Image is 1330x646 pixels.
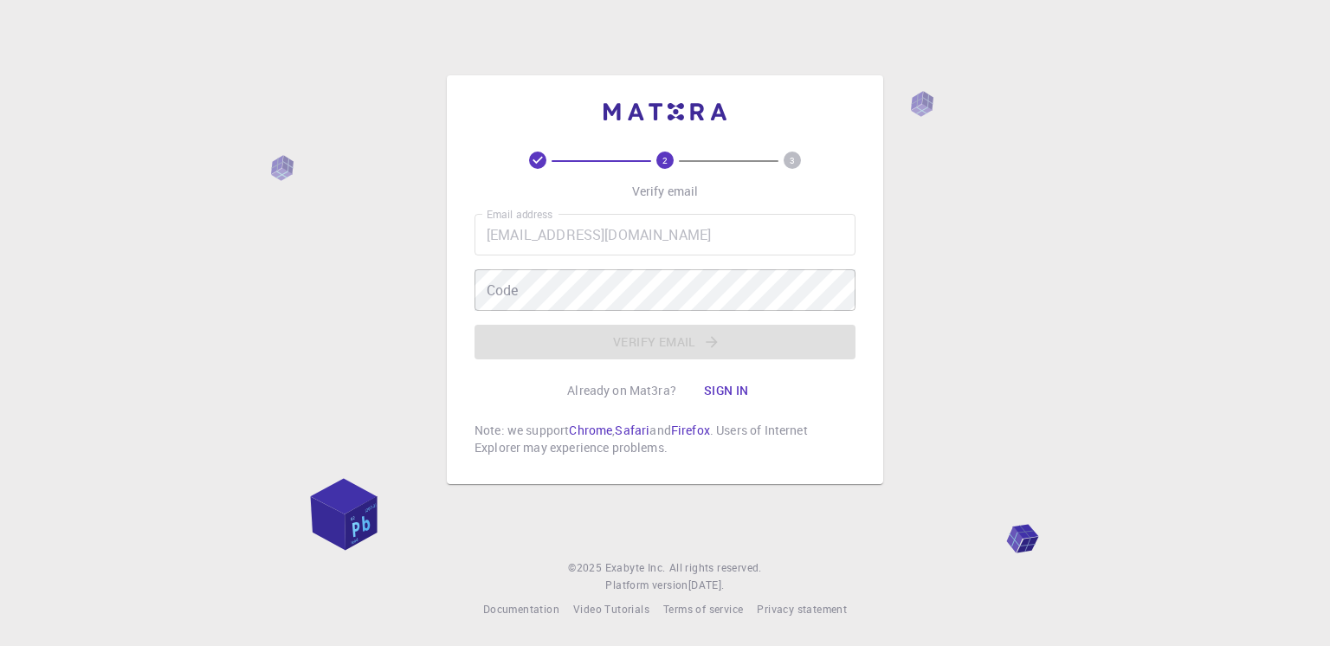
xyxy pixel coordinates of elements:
[757,602,847,616] span: Privacy statement
[475,422,855,456] p: Note: we support , and . Users of Internet Explorer may experience problems.
[688,577,725,594] a: [DATE].
[690,373,763,408] button: Sign in
[569,422,612,438] a: Chrome
[573,602,649,616] span: Video Tutorials
[568,559,604,577] span: © 2025
[483,601,559,618] a: Documentation
[663,602,743,616] span: Terms of service
[615,422,649,438] a: Safari
[632,183,699,200] p: Verify email
[605,577,688,594] span: Platform version
[790,154,795,166] text: 3
[662,154,668,166] text: 2
[671,422,710,438] a: Firefox
[757,601,847,618] a: Privacy statement
[688,578,725,591] span: [DATE] .
[573,601,649,618] a: Video Tutorials
[483,602,559,616] span: Documentation
[663,601,743,618] a: Terms of service
[605,560,666,574] span: Exabyte Inc.
[669,559,762,577] span: All rights reserved.
[605,559,666,577] a: Exabyte Inc.
[487,207,552,222] label: Email address
[567,382,676,399] p: Already on Mat3ra?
